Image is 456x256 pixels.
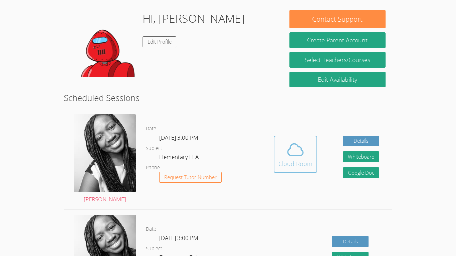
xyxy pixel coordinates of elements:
h1: Hi, [PERSON_NAME] [143,10,245,27]
span: [DATE] 3:00 PM [159,234,198,242]
a: Edit Availability [289,72,386,87]
div: Cloud Room [278,159,312,168]
button: Contact Support [289,10,386,28]
dt: Subject [146,245,162,253]
img: avatar.png [74,114,136,192]
a: Edit Profile [143,36,177,47]
button: Request Tutor Number [159,172,222,183]
dt: Phone [146,164,160,172]
a: Select Teachers/Courses [289,52,386,68]
dd: Elementary ELA [159,152,200,164]
span: Request Tutor Number [164,175,217,180]
span: [DATE] 3:00 PM [159,134,198,141]
a: Google Doc [343,167,380,178]
button: Whiteboard [343,151,380,162]
button: Cloud Room [274,136,317,173]
h2: Scheduled Sessions [64,91,392,104]
a: [PERSON_NAME] [74,114,136,204]
dt: Date [146,125,156,133]
a: Details [343,136,380,147]
button: Create Parent Account [289,32,386,48]
a: Details [332,236,369,247]
dt: Subject [146,144,162,153]
dt: Date [146,225,156,233]
img: default.png [70,10,137,77]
